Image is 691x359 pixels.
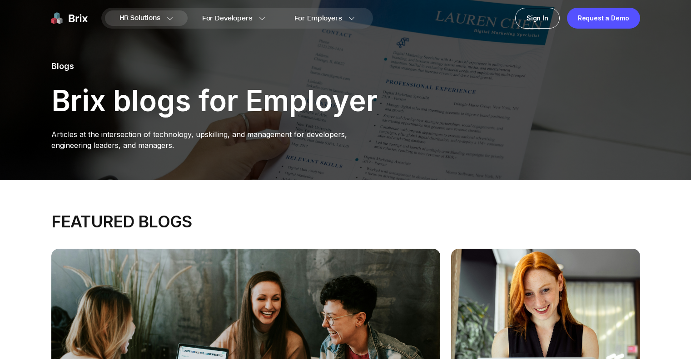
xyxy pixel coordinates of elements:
a: Sign In [515,8,560,29]
span: For Employers [294,14,342,23]
p: Blogs [51,60,378,73]
a: Request a Demo [567,8,640,29]
p: Brix blogs for Employer [51,87,378,114]
span: For Developers [202,14,253,23]
span: HR Solutions [119,11,160,25]
p: Articles at the intersection of technology, upskilling, and management for developers, engineerin... [51,129,378,151]
div: FEATURED BLOGS [51,212,640,231]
